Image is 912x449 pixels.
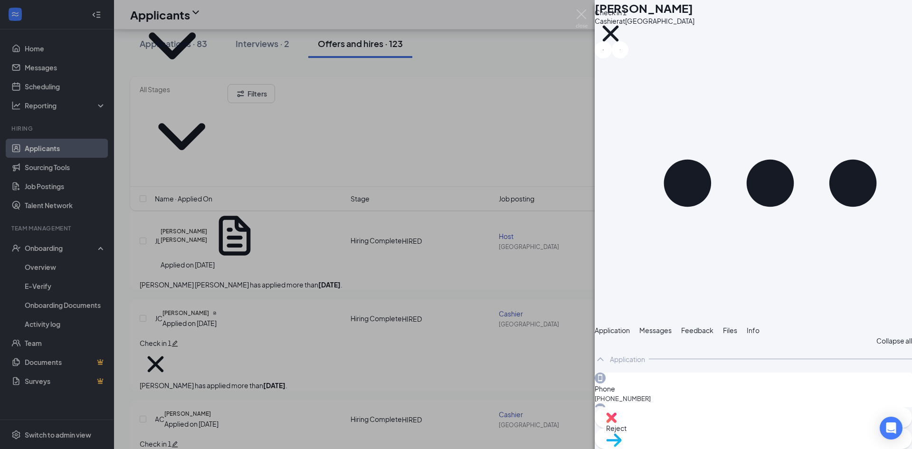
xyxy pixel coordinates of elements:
[606,423,901,433] span: Reject
[595,16,694,26] div: Cashier at [GEOGRAPHIC_DATA]
[595,353,606,365] svg: ChevronUp
[602,49,604,51] svg: ArrowLeftNew
[628,41,912,325] svg: Ellipses
[595,41,612,58] button: ArrowLeftNew
[681,326,713,334] span: Feedback
[723,326,737,334] span: Files
[595,18,627,49] svg: Cross
[639,326,672,334] span: Messages
[619,49,621,51] svg: ArrowRight
[612,41,629,58] button: ArrowRight
[595,394,912,403] span: [PHONE_NUMBER]
[876,335,912,346] span: Collapse all
[595,383,912,394] span: Phone
[747,326,760,334] span: Info
[595,326,630,334] span: Application
[610,354,645,364] div: Application
[880,417,902,439] div: Open Intercom Messenger
[595,8,627,17] span: Check in 1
